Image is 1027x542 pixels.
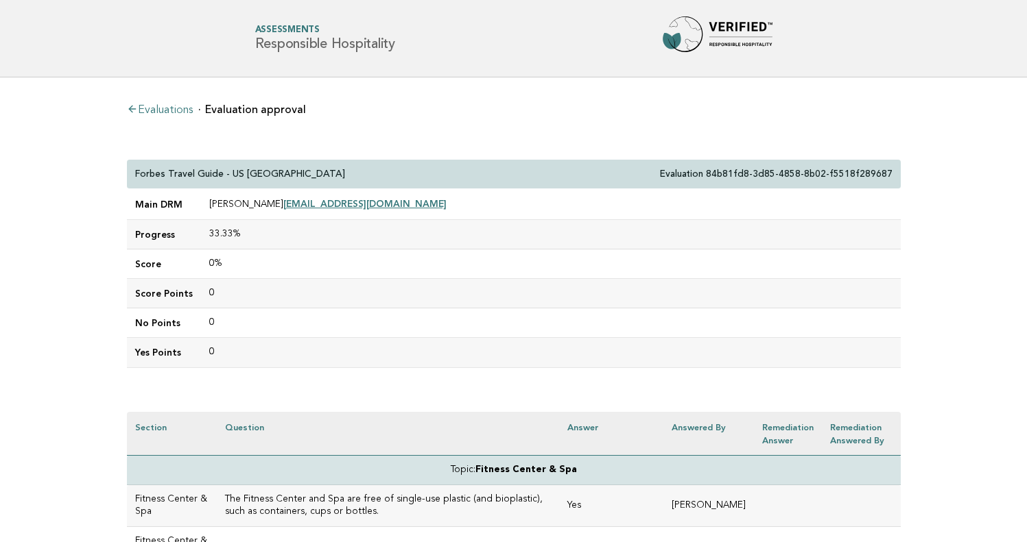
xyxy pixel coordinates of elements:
[663,16,772,60] img: Forbes Travel Guide
[201,220,901,249] td: 33.33%
[754,412,822,456] th: Remediation Answer
[559,412,663,456] th: Answer
[201,308,901,338] td: 0
[663,485,754,527] td: [PERSON_NAME]
[283,198,447,209] a: [EMAIL_ADDRESS][DOMAIN_NAME]
[660,168,893,180] p: Evaluation 84b81fd8-3d85-4858-8b02-f5518f289687
[822,412,900,456] th: Remediation Answered by
[225,493,551,518] h3: The Fitness Center and Spa are free of single-use plastic (and bioplastic), such as containers, c...
[255,26,395,35] span: Assessments
[127,189,201,220] td: Main DRM
[127,455,901,484] td: Topic:
[127,308,201,338] td: No Points
[127,279,201,308] td: Score Points
[201,189,901,220] td: [PERSON_NAME]
[127,105,193,116] a: Evaluations
[217,412,559,456] th: Question
[127,485,217,527] td: Fitness Center & Spa
[559,485,663,527] td: Yes
[198,104,306,115] li: Evaluation approval
[255,26,395,51] h1: Responsible Hospitality
[127,249,201,279] td: Score
[127,220,201,249] td: Progress
[201,279,901,308] td: 0
[663,412,754,456] th: Answered by
[127,338,201,367] td: Yes Points
[475,465,577,474] strong: Fitness Center & Spa
[127,412,217,456] th: Section
[135,168,345,180] p: Forbes Travel Guide - US [GEOGRAPHIC_DATA]
[201,338,901,367] td: 0
[201,249,901,279] td: 0%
